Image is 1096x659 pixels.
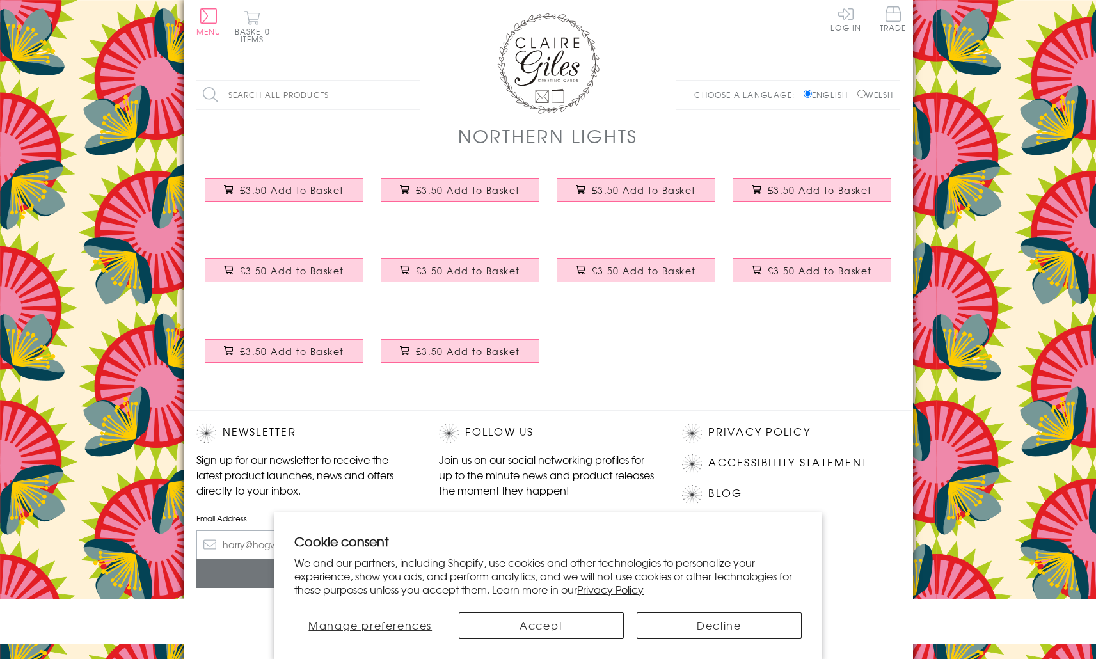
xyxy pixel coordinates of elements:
a: Wedding Card, White Peonie, Mr and Mrs , Embossed and Foiled text £3.50 Add to Basket [724,168,900,223]
button: £3.50 Add to Basket [381,178,539,202]
a: Trade [880,6,907,34]
button: Accept [459,612,624,639]
input: harry@hogwarts.edu [196,530,414,559]
span: £3.50 Add to Basket [240,264,344,277]
button: £3.50 Add to Basket [381,339,539,363]
a: Birthday Card, Yellow Cakes, Birthday Wishes, Embossed and Foiled text £3.50 Add to Basket [372,249,548,304]
span: £3.50 Add to Basket [768,184,872,196]
span: Menu [196,26,221,37]
span: £3.50 Add to Basket [592,184,696,196]
button: Menu [196,8,221,35]
button: Basket0 items [235,10,270,43]
button: £3.50 Add to Basket [205,178,363,202]
span: £3.50 Add to Basket [416,345,520,358]
a: Birthday Card, Coloured Lights, Embossed and Foiled text £3.50 Add to Basket [372,168,548,223]
button: £3.50 Add to Basket [205,258,363,282]
img: Claire Giles Greetings Cards [497,13,600,114]
span: £3.50 Add to Basket [416,264,520,277]
span: £3.50 Add to Basket [416,184,520,196]
label: Welsh [857,89,894,100]
a: Blog [708,485,742,502]
input: English [804,90,812,98]
p: Join us on our social networking profiles for up to the minute news and product releases the mome... [439,452,656,498]
label: English [804,89,854,100]
input: Welsh [857,90,866,98]
span: Manage preferences [308,617,432,633]
p: Sign up for our newsletter to receive the latest product launches, news and offers directly to yo... [196,452,414,498]
a: Log In [830,6,861,31]
h2: Follow Us [439,424,656,443]
button: £3.50 Add to Basket [381,258,539,282]
p: We and our partners, including Shopify, use cookies and other technologies to personalize your ex... [294,556,802,596]
a: Accessibility Statement [708,454,868,472]
span: £3.50 Add to Basket [240,184,344,196]
span: £3.50 Add to Basket [592,264,696,277]
a: Sympathy Card, Sorry, Thinking of you, Sky & Clouds, Embossed and Foiled text £3.50 Add to Basket [372,329,548,385]
a: Privacy Policy [708,424,810,441]
button: Decline [637,612,802,639]
a: Privacy Policy [577,582,644,597]
button: £3.50 Add to Basket [205,339,363,363]
span: £3.50 Add to Basket [768,264,872,277]
input: Search [408,81,420,109]
a: Birthday Card, Jelly Beans, Birthday Wishes, Embossed and Foiled text £3.50 Add to Basket [196,329,372,385]
a: Birthday Card, Press for Service, Champagne, Embossed and Foiled text £3.50 Add to Basket [724,249,900,304]
h2: Cookie consent [294,532,802,550]
a: Birthday Card, Golden Lights, You were Born To Sparkle, Embossed and Foiled text £3.50 Add to Basket [548,168,724,223]
input: Search all products [196,81,420,109]
button: £3.50 Add to Basket [733,258,891,282]
span: £3.50 Add to Basket [240,345,344,358]
p: Choose a language: [694,89,801,100]
h1: Northern Lights [458,123,638,149]
a: Birthday Card, Presents, Love and Laughter, Embossed and Foiled text £3.50 Add to Basket [196,249,372,304]
h2: Newsletter [196,424,414,443]
button: £3.50 Add to Basket [557,178,715,202]
span: 0 items [241,26,270,45]
span: Trade [880,6,907,31]
label: Email Address [196,512,414,524]
input: Subscribe [196,559,414,588]
a: Birthday Card, Bon Bons, Happy Birthday Sweetie!, Embossed and Foiled text £3.50 Add to Basket [548,249,724,304]
button: Manage preferences [294,612,446,639]
button: £3.50 Add to Basket [557,258,715,282]
button: £3.50 Add to Basket [733,178,891,202]
a: Birthday Card, Pink Peonie, Happy Birthday Beautiful, Embossed and Foiled text £3.50 Add to Basket [196,168,372,223]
